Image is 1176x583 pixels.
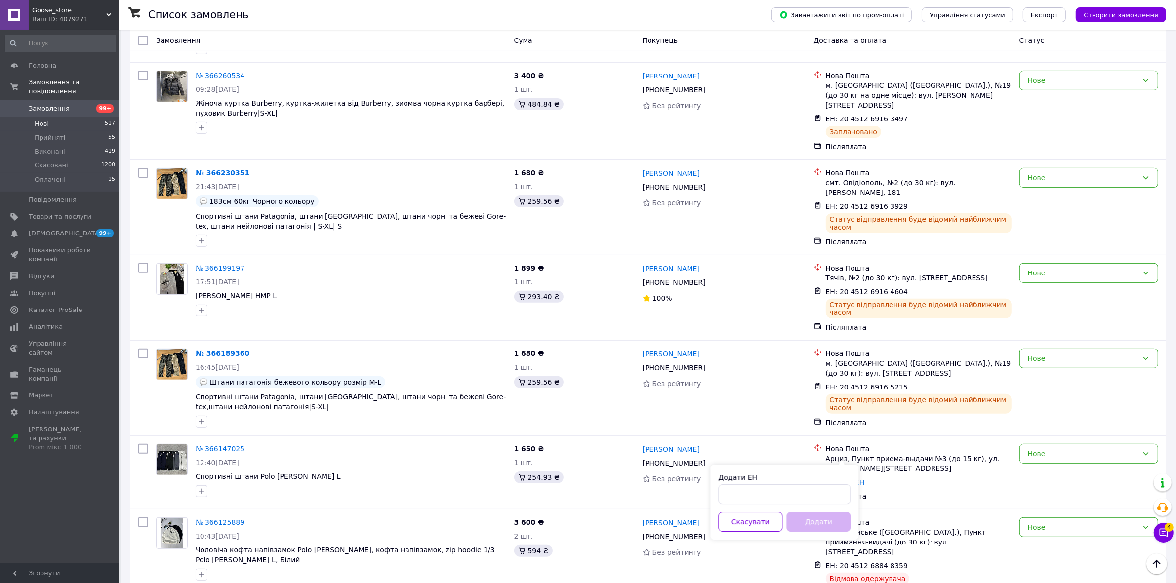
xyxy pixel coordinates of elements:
a: [PERSON_NAME] [643,264,700,273]
a: Спортивні штани Patagonia, штани [GEOGRAPHIC_DATA], штани чорні та бежеві Gore-tex, штани нейлоно... [196,212,506,230]
img: Фото товару [161,518,184,548]
span: ЕН: 20 4512 6916 4604 [826,288,908,296]
button: Експорт [1023,7,1066,22]
span: 183см 60кг Чорного кольору [209,197,315,205]
div: Нова Пошта [826,168,1012,178]
a: Створити замовлення [1066,10,1166,18]
span: 1 шт. [514,85,533,93]
span: 12:40[DATE] [196,459,239,466]
div: Нове [1028,353,1138,364]
span: 419 [105,147,115,156]
a: № 366147025 [196,445,244,453]
span: Завантажити звіт по пром-оплаті [779,10,904,19]
input: Пошук [5,35,116,52]
span: Управління статусами [930,11,1005,19]
a: Фото товару [156,168,188,199]
span: [PERSON_NAME] та рахунки [29,425,91,452]
span: 3 400 ₴ [514,72,544,79]
span: Показники роботи компанії [29,246,91,264]
div: Тячів, №2 (до 30 кг): вул. [STREET_ADDRESS] [826,273,1012,283]
div: Статус відправлення буде відомий найближчим часом [826,394,1012,414]
span: Створити замовлення [1084,11,1158,19]
span: 10:43[DATE] [196,532,239,540]
a: № 366230351 [196,169,249,177]
span: 21:43[DATE] [196,183,239,191]
a: № 366125889 [196,518,244,526]
span: Повідомлення [29,195,77,204]
span: Нові [35,119,49,128]
span: ЕН: 20 4512 6884 8359 [826,562,908,570]
div: Післяплата [826,418,1012,428]
a: [PERSON_NAME] [643,168,700,178]
button: Управління статусами [922,7,1013,22]
span: Маркет [29,391,54,400]
a: Спортивні штани Polo [PERSON_NAME] L [196,472,341,480]
span: 1 шт. [514,363,533,371]
span: 09:28[DATE] [196,85,239,93]
span: 2 шт. [514,532,533,540]
img: Фото товару [157,168,187,199]
div: 484.84 ₴ [514,98,564,110]
a: Фото товару [156,71,188,102]
a: Жіноча куртка Burberry, куртка-жилетка від Burberry, зиомва чорна куртка барбері, пуховик Burberr... [196,99,504,117]
span: Товари та послуги [29,212,91,221]
div: 293.40 ₴ [514,291,564,303]
div: Арциз, Пункт приема-выдачи №3 (до 15 кг), ул. [PERSON_NAME][STREET_ADDRESS] [826,454,1012,473]
div: Післяплата [826,142,1012,152]
span: 1200 [101,161,115,170]
span: Виконані [35,147,65,156]
div: [PHONE_NUMBER] [641,83,708,97]
div: Нова Пошта [826,263,1012,273]
a: [PERSON_NAME] [643,518,700,528]
span: 1 шт. [514,183,533,191]
span: 1 шт. [514,459,533,466]
span: ЕН: 20 4512 6916 3497 [826,115,908,123]
span: Без рейтингу [652,199,701,207]
span: Прийняті [35,133,65,142]
span: Статус [1019,37,1045,44]
div: 259.56 ₴ [514,376,564,388]
a: № 366260534 [196,72,244,79]
button: Наверх [1146,553,1167,574]
button: Створити замовлення [1076,7,1166,22]
span: Замовлення [156,37,200,44]
img: Фото товару [157,71,187,102]
span: Гаманець компанії [29,365,91,383]
img: Фото товару [160,264,184,294]
div: [PHONE_NUMBER] [641,530,708,544]
span: 16:45[DATE] [196,363,239,371]
img: Фото товару [157,444,187,475]
label: Додати ЕН [719,473,758,481]
div: с. Добрянське ([GEOGRAPHIC_DATA].), Пункт приймання-видачі (до 30 кг): вул. [STREET_ADDRESS] [826,527,1012,557]
a: Фото товару [156,263,188,295]
span: 1 899 ₴ [514,264,544,272]
div: Нове [1028,522,1138,533]
span: 55 [108,133,115,142]
span: Покупці [29,289,55,298]
h1: Список замовлень [148,9,248,21]
div: Післяплата [826,237,1012,247]
span: 1 шт. [514,278,533,286]
a: Фото товару [156,349,188,380]
div: 259.56 ₴ [514,195,564,207]
span: 15 [108,175,115,184]
div: Нове [1028,75,1138,86]
span: 1 650 ₴ [514,445,544,453]
span: Без рейтингу [652,475,701,483]
a: № 366199197 [196,264,244,272]
span: 1 680 ₴ [514,169,544,177]
a: Спортивні штани Patagonia, штани [GEOGRAPHIC_DATA], штани чорні та бежеві Gore-tex,штани нейлонов... [196,393,506,411]
div: Статус відправлення буде відомий найближчим часом [826,299,1012,318]
img: :speech_balloon: [200,197,207,205]
div: [PHONE_NUMBER] [641,275,708,289]
span: 99+ [96,104,114,113]
div: м. [GEOGRAPHIC_DATA] ([GEOGRAPHIC_DATA].), №19 (до 30 кг на одне місце): вул. [PERSON_NAME][STREE... [826,80,1012,110]
a: [PERSON_NAME] [643,444,700,454]
div: Нове [1028,172,1138,183]
div: [PHONE_NUMBER] [641,361,708,375]
div: Prom мікс 1 000 [29,443,91,452]
div: Заплановано [826,126,882,138]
